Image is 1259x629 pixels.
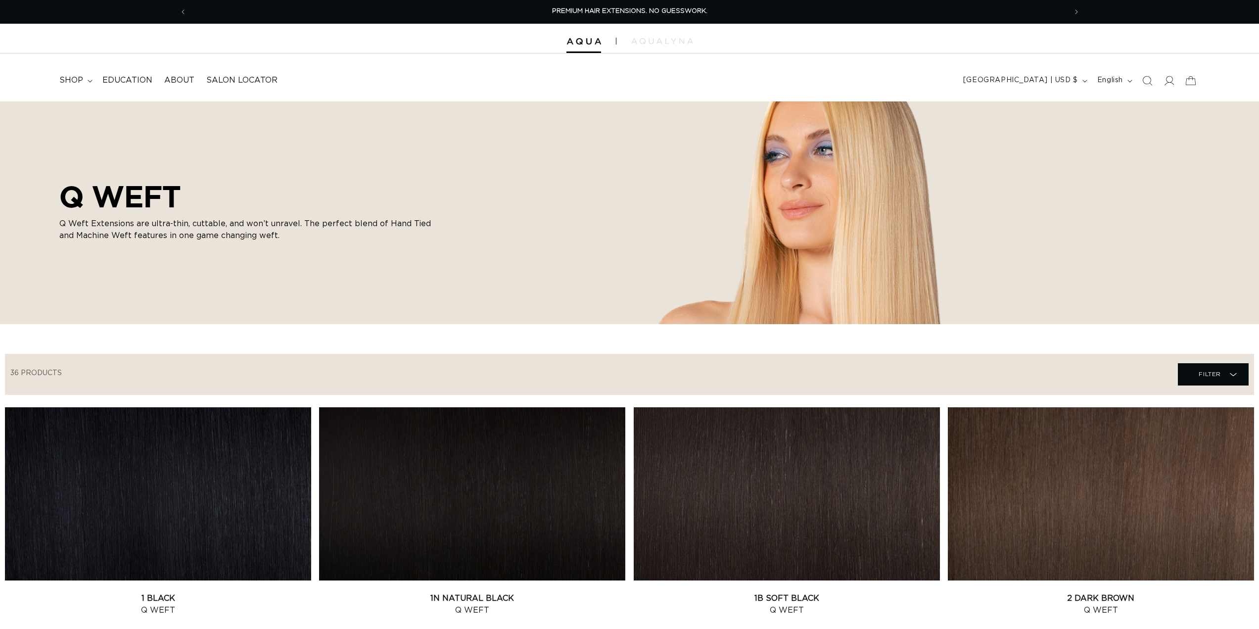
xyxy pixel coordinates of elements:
button: Next announcement [1066,2,1087,21]
summary: Search [1136,70,1158,92]
button: Previous announcement [172,2,194,21]
img: aqualyna.com [631,38,693,44]
img: Aqua Hair Extensions [566,38,601,45]
summary: Filter [1178,363,1249,386]
a: 2 Dark Brown Q Weft [948,592,1254,616]
p: Q Weft Extensions are ultra-thin, cuttable, and won’t unravel. The perfect blend of Hand Tied and... [59,218,435,242]
a: 1 Black Q Weft [5,592,311,616]
summary: shop [53,69,96,92]
a: Education [96,69,158,92]
span: PREMIUM HAIR EXTENSIONS. NO GUESSWORK. [552,8,707,14]
span: English [1097,75,1123,86]
a: 1N Natural Black Q Weft [319,592,625,616]
span: Salon Locator [206,75,278,86]
span: shop [59,75,83,86]
span: Filter [1199,365,1221,384]
span: 36 products [10,370,62,377]
button: [GEOGRAPHIC_DATA] | USD $ [957,71,1091,90]
a: 1B Soft Black Q Weft [634,592,940,616]
span: [GEOGRAPHIC_DATA] | USD $ [963,75,1078,86]
span: Education [102,75,152,86]
button: English [1091,71,1136,90]
h2: Q WEFT [59,179,435,214]
span: About [164,75,194,86]
a: About [158,69,200,92]
a: Salon Locator [200,69,283,92]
